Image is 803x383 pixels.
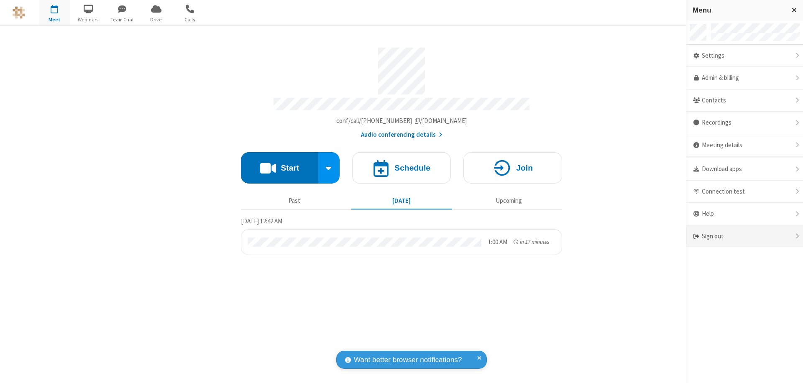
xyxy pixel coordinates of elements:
div: Download apps [686,158,803,181]
span: [DATE] 12:42 AM [241,217,282,225]
div: Sign out [686,225,803,248]
div: Start conference options [318,152,340,184]
div: Contacts [686,89,803,112]
img: QA Selenium DO NOT DELETE OR CHANGE [13,6,25,19]
button: Audio conferencing details [361,130,442,140]
section: Today's Meetings [241,216,562,255]
span: in 17 minutes [520,238,549,245]
div: Meeting details [686,134,803,157]
button: Upcoming [458,193,559,209]
button: Copy my meeting room linkCopy my meeting room link [336,116,467,126]
button: Join [463,152,562,184]
a: Admin & billing [686,67,803,89]
div: Connection test [686,181,803,203]
div: 1:00 AM [488,237,507,247]
button: Schedule [352,152,451,184]
div: Settings [686,45,803,67]
span: Want better browser notifications? [354,355,462,365]
span: Copy my meeting room link [336,117,467,125]
h4: Schedule [394,164,430,172]
span: Webinars [73,16,104,23]
span: Calls [174,16,206,23]
div: Help [686,203,803,225]
iframe: Chat [782,361,797,377]
h4: Start [281,164,299,172]
span: Meet [39,16,70,23]
h3: Menu [693,6,784,14]
div: Recordings [686,112,803,134]
button: Past [244,193,345,209]
button: [DATE] [351,193,452,209]
span: Team Chat [107,16,138,23]
span: Drive [141,16,172,23]
section: Account details [241,41,562,140]
button: Start [241,152,318,184]
h4: Join [516,164,533,172]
